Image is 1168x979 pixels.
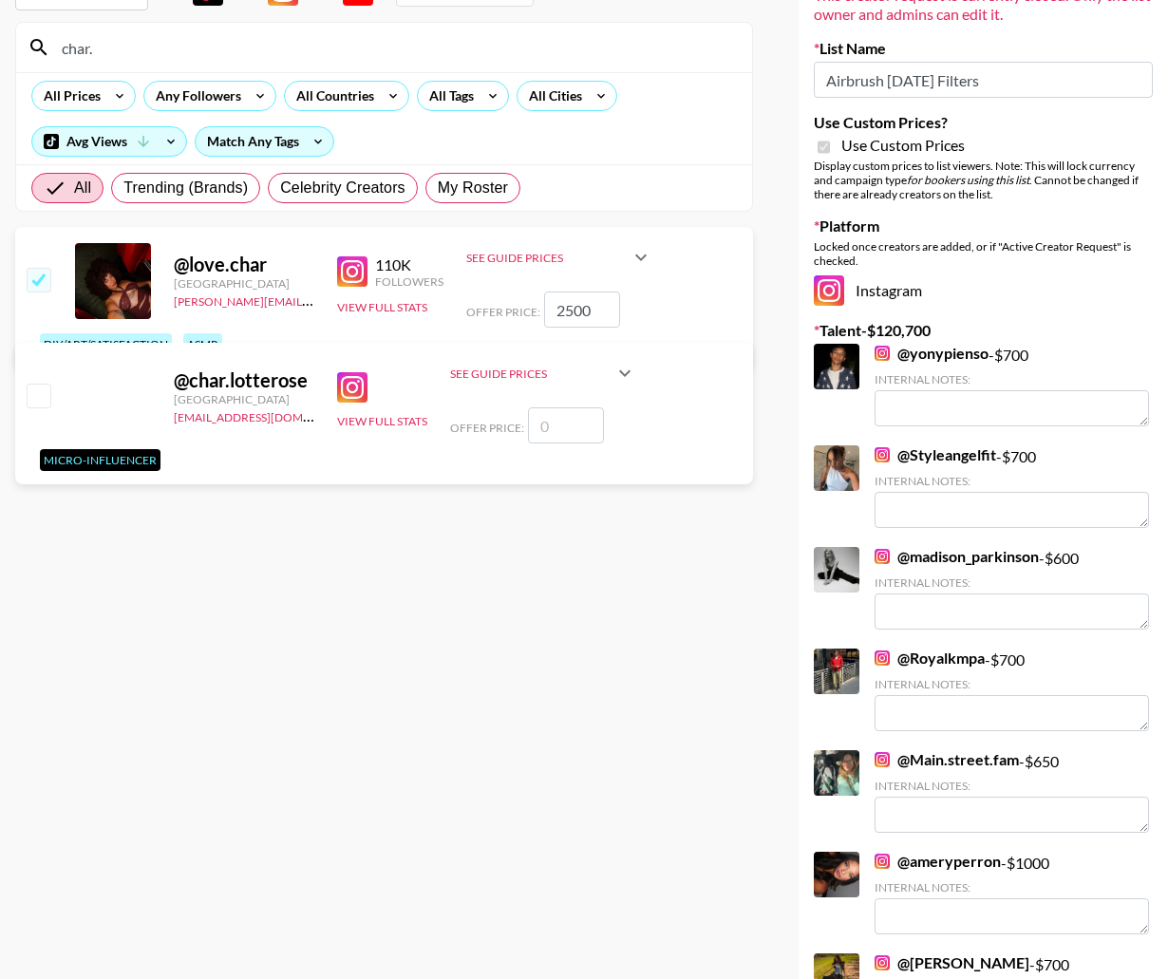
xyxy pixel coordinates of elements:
img: Instagram [875,447,890,462]
div: Internal Notes: [875,677,1149,691]
div: Internal Notes: [875,880,1149,894]
label: Talent - $ 120,700 [814,321,1153,340]
button: View Full Stats [337,414,427,428]
span: Offer Price: [466,305,540,319]
div: 110K [375,255,443,274]
div: diy/art/satisfaction [40,333,172,355]
input: 2,500 [544,292,620,328]
div: Followers [375,274,443,289]
img: Instagram [814,275,844,306]
div: Internal Notes: [875,372,1149,386]
div: All Cities [518,82,586,110]
span: My Roster [438,177,508,199]
div: - $ 650 [875,750,1149,833]
a: @yonypienso [875,344,989,363]
img: Instagram [875,955,890,970]
span: All [74,177,91,199]
div: Internal Notes: [875,575,1149,590]
a: @madison_parkinson [875,547,1039,566]
div: Internal Notes: [875,474,1149,488]
label: Use Custom Prices? [814,113,1153,132]
span: Celebrity Creators [280,177,405,199]
div: See Guide Prices [450,367,613,381]
img: Instagram [337,256,367,287]
a: @Royalkmpa [875,649,985,668]
span: Trending (Brands) [123,177,248,199]
a: @Main.street.fam [875,750,1019,769]
img: Instagram [875,549,890,564]
div: Any Followers [144,82,245,110]
img: Instagram [875,854,890,869]
a: @[PERSON_NAME] [875,953,1029,972]
input: 0 [528,407,604,443]
div: See Guide Prices [466,235,652,280]
div: Locked once creators are added, or if "Active Creator Request" is checked. [814,239,1153,268]
div: asmr [183,333,222,355]
label: Platform [814,217,1153,235]
div: Instagram [814,275,1153,306]
span: Offer Price: [450,421,524,435]
div: - $ 1000 [875,852,1149,934]
a: [EMAIL_ADDRESS][DOMAIN_NAME] [174,406,365,424]
img: Instagram [875,650,890,666]
div: Display custom prices to list viewers. Note: This will lock currency and campaign type . Cannot b... [814,159,1153,201]
div: @ love.char [174,253,314,276]
span: Use Custom Prices [841,136,965,155]
div: [GEOGRAPHIC_DATA] [174,392,314,406]
div: Match Any Tags [196,127,333,156]
div: All Countries [285,82,378,110]
img: Instagram [875,752,890,767]
label: List Name [814,39,1153,58]
img: Instagram [337,372,367,403]
a: @ameryperron [875,852,1001,871]
div: Micro-Influencer [40,449,160,471]
div: All Tags [418,82,478,110]
input: Search by User Name [50,32,741,63]
div: Internal Notes: [875,779,1149,793]
div: - $ 700 [875,649,1149,731]
div: [GEOGRAPHIC_DATA] [174,276,314,291]
div: See Guide Prices [466,251,630,265]
a: @Styleangelfit [875,445,996,464]
em: for bookers using this list [907,173,1029,187]
a: [PERSON_NAME][EMAIL_ADDRESS][DOMAIN_NAME] [174,291,455,309]
div: - $ 700 [875,445,1149,528]
div: Avg Views [32,127,186,156]
div: - $ 600 [875,547,1149,630]
div: - $ 700 [875,344,1149,426]
div: See Guide Prices [450,350,636,396]
div: @ char.lotterose [174,368,314,392]
button: View Full Stats [337,300,427,314]
img: Instagram [875,346,890,361]
div: All Prices [32,82,104,110]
